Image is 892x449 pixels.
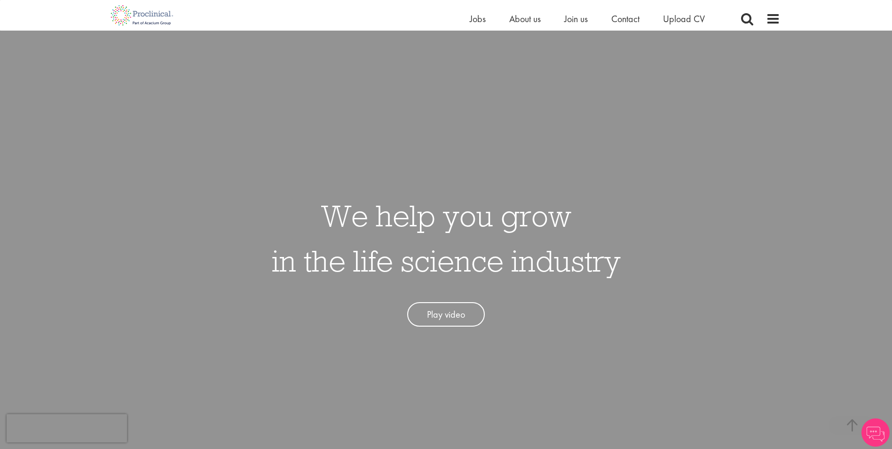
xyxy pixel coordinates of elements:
[407,302,485,327] a: Play video
[470,13,486,25] a: Jobs
[663,13,705,25] a: Upload CV
[564,13,588,25] a: Join us
[611,13,639,25] a: Contact
[861,418,890,447] img: Chatbot
[272,193,621,283] h1: We help you grow in the life science industry
[509,13,541,25] a: About us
